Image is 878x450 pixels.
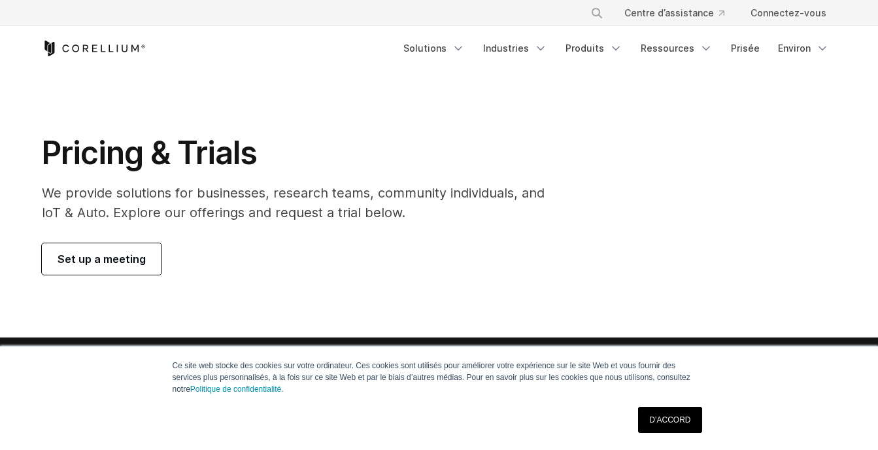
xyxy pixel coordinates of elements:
[585,1,609,25] button: Rechercher
[575,1,837,25] div: Navigation Menu
[42,41,146,56] a: Maison Corellium
[624,7,714,20] font: Centre d’assistance
[403,42,447,55] font: Solutions
[638,407,701,433] a: D’ACCORD
[740,1,837,25] a: Connectez-vous
[58,251,146,267] span: Set up a meeting
[190,385,284,394] a: Politique de confidentialité.
[42,183,563,222] p: We provide solutions for businesses, research teams, community individuals, and IoT & Auto. Explo...
[42,133,563,173] h1: Pricing & Trials
[723,37,768,60] a: Prisée
[396,37,837,60] div: Navigation Menu
[173,360,706,395] p: Ce site web stocke des cookies sur votre ordinateur. Ces cookies sont utilisés pour améliorer vot...
[641,42,694,55] font: Ressources
[483,42,529,55] font: Industries
[566,42,604,55] font: Produits
[778,42,811,55] font: Environ
[42,243,161,275] a: Set up a meeting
